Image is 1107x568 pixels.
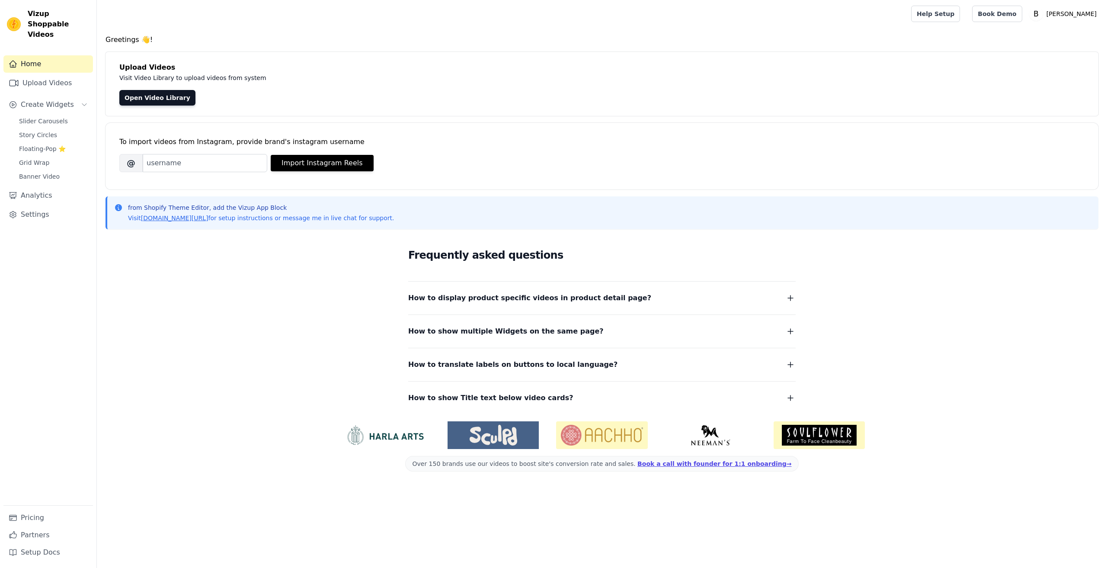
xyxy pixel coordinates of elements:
[408,325,604,337] span: How to show multiple Widgets on the same page?
[119,73,507,83] p: Visit Video Library to upload videos from system
[19,144,66,153] span: Floating-Pop ⭐
[3,509,93,526] a: Pricing
[339,425,430,446] img: HarlaArts
[14,143,93,155] a: Floating-Pop ⭐
[119,154,143,172] span: @
[19,131,57,139] span: Story Circles
[408,292,796,304] button: How to display product specific videos in product detail page?
[3,526,93,544] a: Partners
[106,35,1098,45] h4: Greetings 👋!
[19,117,68,125] span: Slider Carousels
[21,99,74,110] span: Create Widgets
[128,214,394,222] p: Visit for setup instructions or message me in live chat for support.
[271,155,374,171] button: Import Instagram Reels
[143,154,267,172] input: username
[3,206,93,223] a: Settings
[19,172,60,181] span: Banner Video
[28,9,90,40] span: Vizup Shoppable Videos
[972,6,1022,22] a: Book Demo
[448,425,539,446] img: Sculpd US
[14,157,93,169] a: Grid Wrap
[3,544,93,561] a: Setup Docs
[119,62,1085,73] h4: Upload Videos
[19,158,49,167] span: Grid Wrap
[128,203,394,212] p: from Shopify Theme Editor, add the Vizup App Block
[3,55,93,73] a: Home
[408,325,796,337] button: How to show multiple Widgets on the same page?
[7,17,21,31] img: Vizup
[408,392,796,404] button: How to show Title text below video cards?
[1033,10,1039,18] text: B
[665,425,756,446] img: Neeman's
[556,421,647,449] img: Aachho
[14,115,93,127] a: Slider Carousels
[141,215,208,221] a: [DOMAIN_NAME][URL]
[408,247,796,264] h2: Frequently asked questions
[1043,6,1100,22] p: [PERSON_NAME]
[119,137,1085,147] div: To import videos from Instagram, provide brand's instagram username
[408,359,796,371] button: How to translate labels on buttons to local language?
[119,90,195,106] a: Open Video Library
[14,170,93,183] a: Banner Video
[911,6,960,22] a: Help Setup
[3,96,93,113] button: Create Widgets
[408,359,617,371] span: How to translate labels on buttons to local language?
[408,292,651,304] span: How to display product specific videos in product detail page?
[637,460,791,467] a: Book a call with founder for 1:1 onboarding
[14,129,93,141] a: Story Circles
[774,421,865,449] img: Soulflower
[408,392,573,404] span: How to show Title text below video cards?
[3,187,93,204] a: Analytics
[1029,6,1100,22] button: B [PERSON_NAME]
[3,74,93,92] a: Upload Videos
